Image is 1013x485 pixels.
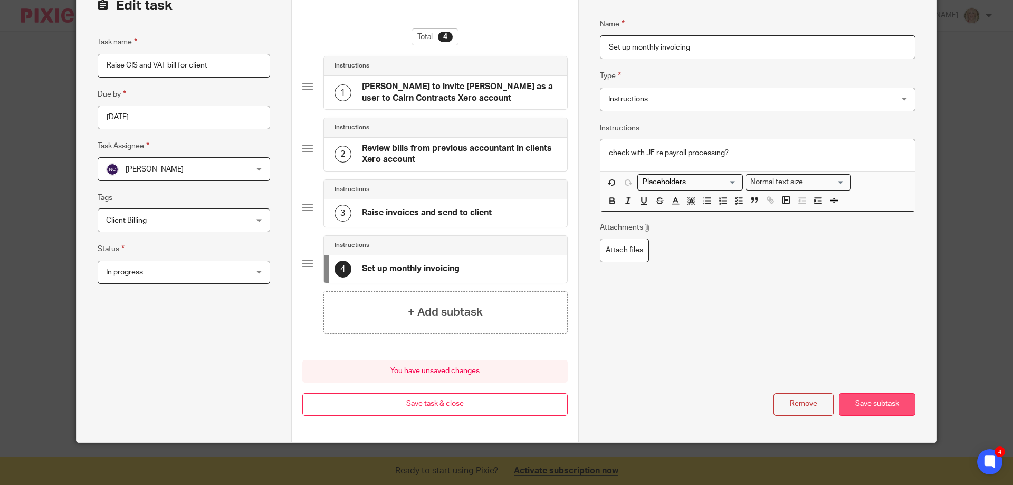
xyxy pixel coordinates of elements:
p: check with JF re payroll processing? [609,148,906,158]
div: Total [412,28,458,45]
label: Status [98,243,125,255]
p: Attachments [600,222,651,233]
h4: Review bills from previous accountant in clients Xero account [362,143,557,166]
span: Normal text size [748,177,806,188]
div: Placeholders [637,174,743,191]
label: Due by [98,88,126,100]
div: 4 [335,261,351,278]
h4: Instructions [335,123,369,132]
h4: Instructions [335,62,369,70]
span: Client Billing [106,217,147,224]
h4: [PERSON_NAME] to invite [PERSON_NAME] as a user to Cairn Contracts Xero account [362,81,557,104]
button: Remove [773,393,834,416]
button: Save subtask [839,393,915,416]
input: Search for option [807,177,845,188]
img: svg%3E [106,163,119,176]
div: 3 [335,205,351,222]
label: Name [600,18,625,30]
div: 1 [335,84,351,101]
label: Instructions [600,123,639,134]
div: 4 [438,32,453,42]
span: In progress [106,269,143,276]
input: Search for option [639,177,737,188]
div: 4 [995,446,1005,457]
label: Type [600,70,621,82]
div: Search for option [637,174,743,191]
div: 2 [335,146,351,163]
div: You have unsaved changes [302,360,568,383]
h4: Instructions [335,185,369,194]
h4: Raise invoices and send to client [362,207,492,218]
label: Tags [98,193,112,203]
h4: Set up monthly invoicing [362,263,460,274]
span: Instructions [608,96,648,103]
label: Task name [98,36,137,48]
h4: Instructions [335,241,369,250]
span: [PERSON_NAME] [126,166,184,173]
label: Attach files [600,239,649,262]
button: Save task & close [302,393,568,416]
h4: + Add subtask [408,304,483,320]
input: Pick a date [98,106,270,129]
label: Task Assignee [98,140,149,152]
div: Search for option [746,174,851,191]
div: Text styles [746,174,851,191]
